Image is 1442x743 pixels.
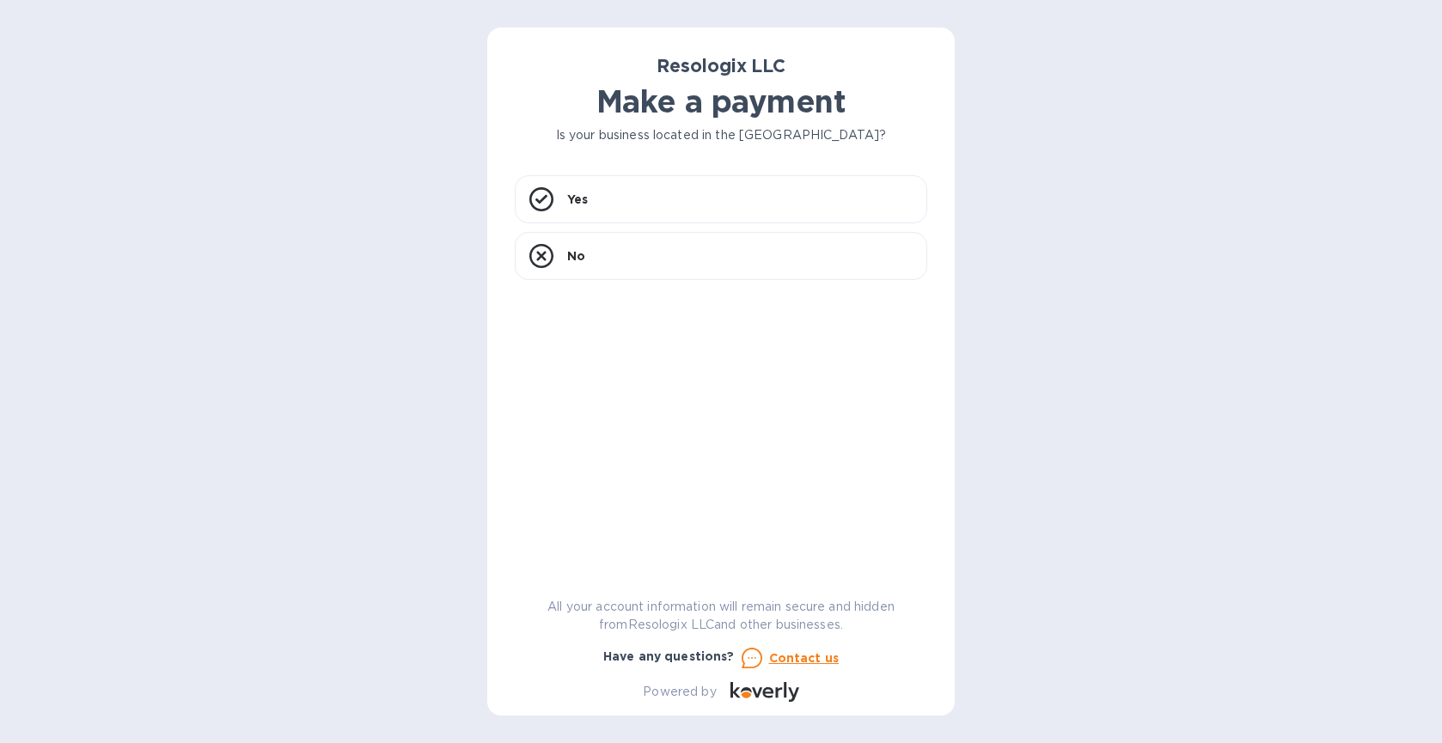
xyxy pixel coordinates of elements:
b: Resologix LLC [657,55,785,76]
b: Have any questions? [603,649,735,663]
p: All your account information will remain secure and hidden from Resologix LLC and other businesses. [515,598,927,634]
p: Is your business located in the [GEOGRAPHIC_DATA]? [515,126,927,144]
p: Yes [567,191,588,208]
h1: Make a payment [515,83,927,119]
u: Contact us [769,651,840,665]
p: Powered by [643,683,716,701]
p: No [567,247,585,265]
